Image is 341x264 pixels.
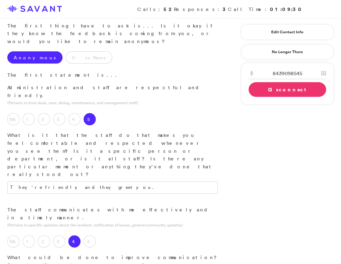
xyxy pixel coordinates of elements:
p: (Pertains to front desk, care, dining, maintenance, and management staff) [7,100,218,106]
p: The first statement is... [7,71,218,79]
label: 5 [84,113,96,125]
label: 3 [53,113,65,125]
label: Use Name [66,51,112,64]
label: 4 [68,113,81,125]
strong: 3 [223,6,228,13]
strong: 01:09:30 [270,6,303,13]
label: NA [7,113,20,125]
strong: 52 [163,6,174,13]
label: Anonymous [7,51,63,64]
label: 5 [84,235,96,248]
a: No Longer There [241,44,334,60]
p: (Pertains to specific updates about the resident, notification of issues, general community updates) [7,222,218,228]
label: 4 [68,235,81,248]
label: 2 [38,113,50,125]
p: The first thing I have to ask is... Is it okay if they know the feedback is coming from you, or w... [7,22,218,46]
label: 1 [23,235,35,248]
a: Disconnect [249,82,326,97]
a: Edit Contact Info [249,27,326,37]
label: 3 [53,235,65,248]
label: NA [7,235,20,248]
p: The staff communicates with me effectively and in a timely manner. [7,206,218,222]
label: 2 [38,235,50,248]
p: What is it that the staff do that makes you feel comfortable and respected whenever you see them?... [7,131,218,178]
label: 1 [23,113,35,125]
p: Administration and staff are respectful and friendly. [7,84,218,99]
